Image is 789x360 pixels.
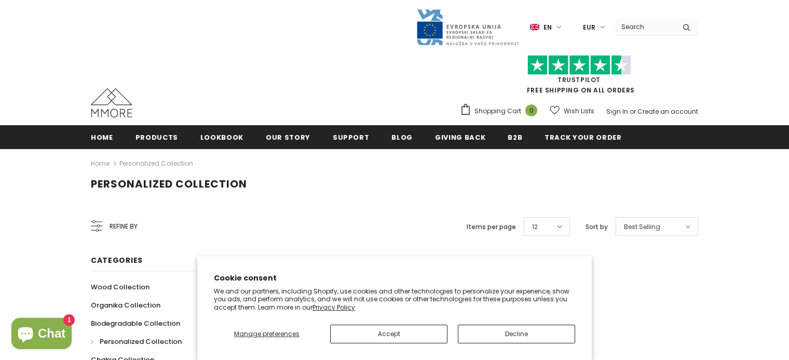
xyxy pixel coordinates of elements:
[91,278,149,296] a: Wood Collection
[214,287,575,312] p: We and our partners, including Shopify, use cookies and other technologies to personalize your ex...
[119,159,193,168] a: Personalized Collection
[624,222,660,232] span: Best Selling
[435,132,485,142] span: Giving back
[543,22,552,33] span: en
[391,132,413,142] span: Blog
[100,337,182,346] span: Personalized Collection
[460,60,698,95] span: FREE SHIPPING ON ALL ORDERS
[135,125,178,149] a: Products
[416,22,520,31] a: Javni Razpis
[557,75,601,84] a: Trustpilot
[312,303,355,312] a: Privacy Policy
[460,103,542,119] a: Shopping Cart 0
[234,329,300,338] span: Manage preferences
[435,125,485,149] a: Giving back
[91,157,110,170] a: Home
[135,132,178,142] span: Products
[606,107,628,116] a: Sign In
[110,221,138,232] span: Refine by
[266,125,310,149] a: Our Story
[330,325,447,343] button: Accept
[545,132,621,142] span: Track your order
[91,132,113,142] span: Home
[333,132,370,142] span: support
[333,125,370,149] a: support
[550,102,594,120] a: Wish Lists
[545,125,621,149] a: Track your order
[583,22,595,33] span: EUR
[91,314,180,332] a: Biodegradable Collection
[637,107,698,116] a: Create an account
[416,8,520,46] img: Javni Razpis
[530,23,539,32] img: i-lang-1.png
[508,132,522,142] span: B2B
[91,296,160,314] a: Organika Collection
[586,222,608,232] label: Sort by
[91,177,247,191] span: Personalized Collection
[91,88,132,117] img: MMORE Cases
[214,325,320,343] button: Manage preferences
[525,104,537,116] span: 0
[615,19,675,34] input: Search Site
[564,106,594,116] span: Wish Lists
[391,125,413,149] a: Blog
[200,132,243,142] span: Lookbook
[508,125,522,149] a: B2B
[467,222,516,232] label: Items per page
[91,282,149,292] span: Wood Collection
[8,318,75,352] inbox-online-store-chat: Shopify online store chat
[527,55,631,75] img: Trust Pilot Stars
[91,300,160,310] span: Organika Collection
[458,325,575,343] button: Decline
[532,222,538,232] span: 12
[91,255,143,265] span: Categories
[91,125,113,149] a: Home
[91,318,180,328] span: Biodegradable Collection
[630,107,636,116] span: or
[266,132,310,142] span: Our Story
[214,273,575,284] h2: Cookie consent
[474,106,521,116] span: Shopping Cart
[91,332,182,351] a: Personalized Collection
[200,125,243,149] a: Lookbook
